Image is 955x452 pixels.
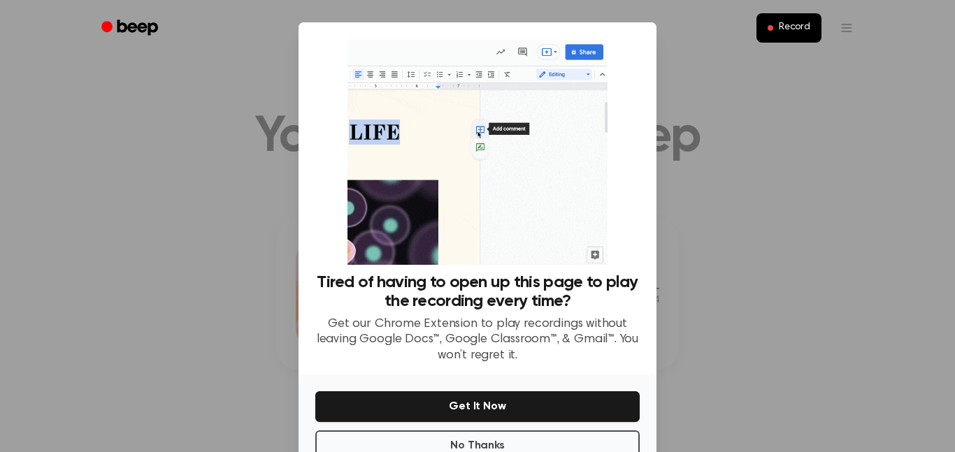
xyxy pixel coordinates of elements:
a: Beep [92,15,171,42]
button: Record [756,13,821,43]
p: Get our Chrome Extension to play recordings without leaving Google Docs™, Google Classroom™, & Gm... [315,316,640,364]
button: Open menu [830,11,863,45]
button: Get It Now [315,391,640,422]
img: Beep extension in action [347,39,607,265]
span: Record [779,22,810,34]
h3: Tired of having to open up this page to play the recording every time? [315,273,640,311]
